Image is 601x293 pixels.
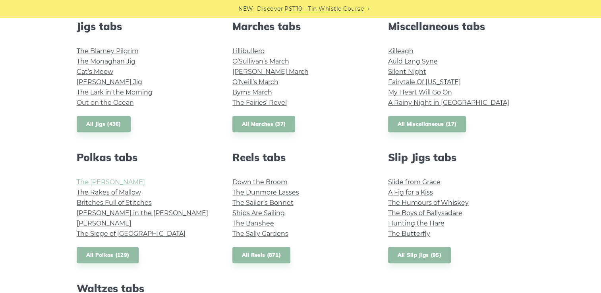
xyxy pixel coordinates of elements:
a: All Miscellaneous (17) [388,116,466,132]
a: The Humours of Whiskey [388,199,469,206]
h2: Miscellaneous tabs [388,20,525,33]
a: [PERSON_NAME] [77,220,131,227]
a: Silent Night [388,68,426,75]
h2: Polkas tabs [77,151,213,164]
h2: Jigs tabs [77,20,213,33]
a: The Fairies’ Revel [232,99,287,106]
h2: Slip Jigs tabs [388,151,525,164]
a: The [PERSON_NAME] [77,178,145,186]
a: [PERSON_NAME] March [232,68,309,75]
a: Auld Lang Syne [388,58,438,65]
a: The Sally Gardens [232,230,288,237]
a: PST10 - Tin Whistle Course [284,4,364,13]
a: Out on the Ocean [77,99,134,106]
a: Cat’s Meow [77,68,113,75]
a: The Blarney Pilgrim [77,47,139,55]
a: The Banshee [232,220,274,227]
h2: Reels tabs [232,151,369,164]
a: Britches Full of Stitches [77,199,152,206]
span: Discover [257,4,283,13]
a: Ships Are Sailing [232,209,285,217]
a: Lillibullero [232,47,265,55]
span: NEW: [238,4,255,13]
a: The Sailor’s Bonnet [232,199,294,206]
a: A Rainy Night in [GEOGRAPHIC_DATA] [388,99,509,106]
a: Byrns March [232,89,272,96]
a: All Reels (871) [232,247,291,263]
a: The Butterfly [388,230,430,237]
a: The Monaghan Jig [77,58,135,65]
a: O’Sullivan’s March [232,58,289,65]
a: Slide from Grace [388,178,441,186]
a: The Lark in the Morning [77,89,153,96]
a: Fairytale Of [US_STATE] [388,78,461,86]
a: [PERSON_NAME] Jig [77,78,142,86]
a: A Fig for a Kiss [388,189,433,196]
a: The Dunmore Lasses [232,189,299,196]
a: O’Neill’s March [232,78,278,86]
a: All Marches (37) [232,116,296,132]
h2: Marches tabs [232,20,369,33]
a: My Heart Will Go On [388,89,452,96]
a: All Slip Jigs (95) [388,247,451,263]
a: The Boys of Ballysadare [388,209,462,217]
a: Down the Broom [232,178,288,186]
a: [PERSON_NAME] in the [PERSON_NAME] [77,209,208,217]
a: Killeagh [388,47,414,55]
a: All Jigs (436) [77,116,131,132]
a: The Rakes of Mallow [77,189,141,196]
a: Hunting the Hare [388,220,444,227]
a: The Siege of [GEOGRAPHIC_DATA] [77,230,186,237]
a: All Polkas (129) [77,247,139,263]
